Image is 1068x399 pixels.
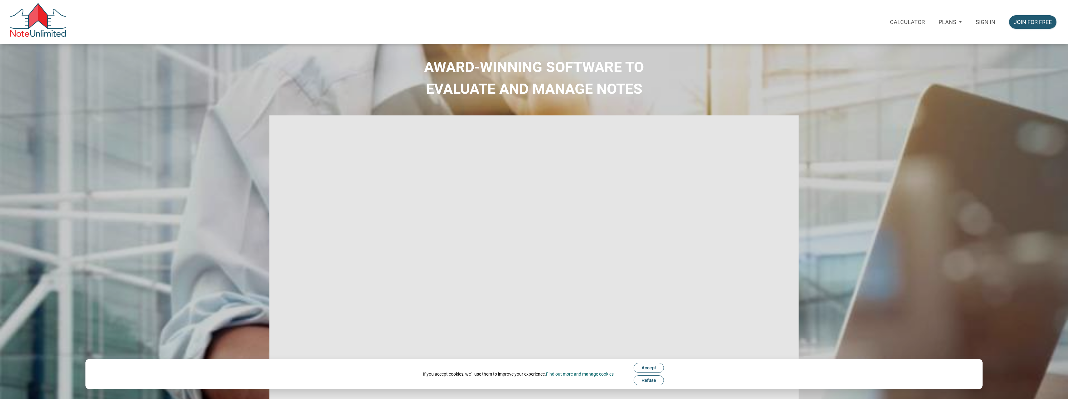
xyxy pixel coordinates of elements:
span: Refuse [641,378,656,383]
div: Join for free [1014,18,1052,26]
button: Plans [932,11,969,33]
a: Calculator [883,11,932,33]
h2: AWARD-WINNING SOFTWARE TO EVALUATE AND MANAGE NOTES [5,56,1063,100]
p: Calculator [890,19,925,25]
div: If you accept cookies, we'll use them to improve your experience. [423,371,614,377]
a: Sign in [969,11,1002,33]
span: Accept [641,365,656,370]
p: Plans [939,19,956,25]
button: Accept [634,363,664,373]
a: Join for free [1002,11,1063,33]
button: Refuse [634,375,664,385]
a: Find out more and manage cookies [546,372,614,377]
button: Join for free [1009,15,1056,29]
p: Sign in [976,19,995,25]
